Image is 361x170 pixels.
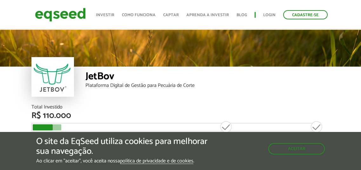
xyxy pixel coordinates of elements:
a: Investir [96,13,114,17]
div: R$ 1.500.000 [305,121,329,141]
img: EqSeed [35,6,86,23]
div: Plataforma Digital de Gestão para Pecuária de Corte [85,83,330,88]
h5: O site da EqSeed utiliza cookies para melhorar sua navegação. [36,137,210,156]
a: Cadastre-se [283,10,328,19]
div: R$ 110.000 [31,112,330,120]
div: R$ 1.000.000 [214,121,238,141]
p: Ao clicar em "aceitar", você aceita nossa . [36,158,210,164]
a: Captar [163,13,179,17]
a: política de privacidade e de cookies [120,159,193,164]
button: Aceitar [268,143,325,154]
a: Como funciona [122,13,156,17]
div: JetBov [85,71,330,83]
a: Blog [237,13,247,17]
a: Aprenda a investir [186,13,229,17]
a: Login [263,13,276,17]
div: Total Investido [31,105,330,110]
